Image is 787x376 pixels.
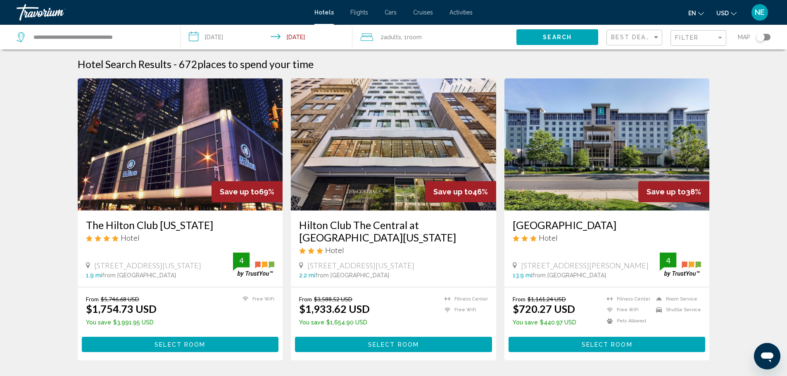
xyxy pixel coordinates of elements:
div: 69% [212,181,283,202]
div: 3 star Hotel [513,233,701,242]
li: Free WiFi [603,307,652,314]
span: 1.9 mi [86,272,102,279]
a: [GEOGRAPHIC_DATA] [513,219,701,231]
a: Activities [449,9,473,16]
ins: $720.27 USD [513,303,575,315]
a: Hilton Club The Central at [GEOGRAPHIC_DATA][US_STATE] [299,219,488,244]
span: from [GEOGRAPHIC_DATA] [102,272,176,279]
span: From [86,296,99,303]
button: Search [516,29,598,45]
span: Hotel [121,233,140,242]
span: Select Room [155,341,205,348]
h1: Hotel Search Results [78,58,171,70]
button: Change currency [716,7,737,19]
a: Cruises [413,9,433,16]
a: The Hilton Club [US_STATE] [86,219,275,231]
del: $5,746.68 USD [101,296,139,303]
a: Hotels [314,9,334,16]
p: $440.97 USD [513,319,576,326]
button: Change language [688,7,704,19]
div: 4 [660,255,676,265]
img: trustyou-badge.svg [660,253,701,277]
li: Free WiFi [238,296,274,303]
li: Free WiFi [440,307,488,314]
span: From [299,296,312,303]
div: 4 star Hotel [86,233,275,242]
li: Fitness Center [440,296,488,303]
button: User Menu [749,4,770,21]
span: Hotel [539,233,558,242]
button: Toggle map [750,33,770,41]
span: Adults [384,34,401,40]
ins: $1,933.62 USD [299,303,370,315]
span: 2 [380,31,401,43]
span: [STREET_ADDRESS][PERSON_NAME] [521,261,649,270]
div: 4 [233,255,250,265]
del: $1,161.24 USD [528,296,566,303]
button: Travelers: 2 adults, 0 children [352,25,516,50]
div: 46% [425,181,496,202]
p: $3,991.95 USD [86,319,157,326]
span: NE [755,8,765,17]
span: Filter [675,34,699,41]
a: Flights [350,9,368,16]
span: You save [86,319,111,326]
li: Fitness Center [603,296,652,303]
div: 3 star Hotel [299,246,488,255]
li: Room Service [652,296,701,303]
li: Shuttle Service [652,307,701,314]
span: from [GEOGRAPHIC_DATA] [532,272,606,279]
span: [STREET_ADDRESS][US_STATE] [94,261,201,270]
mat-select: Sort by [611,34,660,41]
a: Select Room [295,339,492,348]
a: Cars [385,9,397,16]
span: en [688,10,696,17]
img: Hotel image [504,78,710,210]
button: Select Room [82,337,279,352]
span: Save up to [220,187,259,196]
img: Hotel image [78,78,283,210]
span: Hotel [325,246,344,255]
div: 38% [638,181,709,202]
span: Save up to [433,187,473,196]
a: Select Room [82,339,279,348]
span: Map [738,31,750,43]
li: Pets Allowed [603,317,652,324]
img: Hotel image [291,78,496,210]
span: Select Room [368,341,419,348]
span: Save up to [647,187,686,196]
span: You save [513,319,538,326]
span: from [GEOGRAPHIC_DATA] [315,272,389,279]
span: [STREET_ADDRESS][US_STATE] [307,261,414,270]
button: Select Room [509,337,706,352]
a: Travorium [17,4,306,21]
span: Select Room [582,341,632,348]
p: $1,654.90 USD [299,319,370,326]
span: , 1 [401,31,422,43]
span: Room [407,34,422,40]
span: Best Deals [611,34,654,40]
img: trustyou-badge.svg [233,253,274,277]
span: places to spend your time [197,58,314,70]
button: Filter [670,30,726,47]
span: USD [716,10,729,17]
span: 2.2 mi [299,272,315,279]
span: From [513,296,525,303]
button: Select Room [295,337,492,352]
del: $3,588.52 USD [314,296,352,303]
button: Check-in date: Sep 10, 2025 Check-out date: Sep 14, 2025 [181,25,353,50]
ins: $1,754.73 USD [86,303,157,315]
iframe: Button to launch messaging window [754,343,780,369]
a: Select Room [509,339,706,348]
span: Search [543,34,572,41]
